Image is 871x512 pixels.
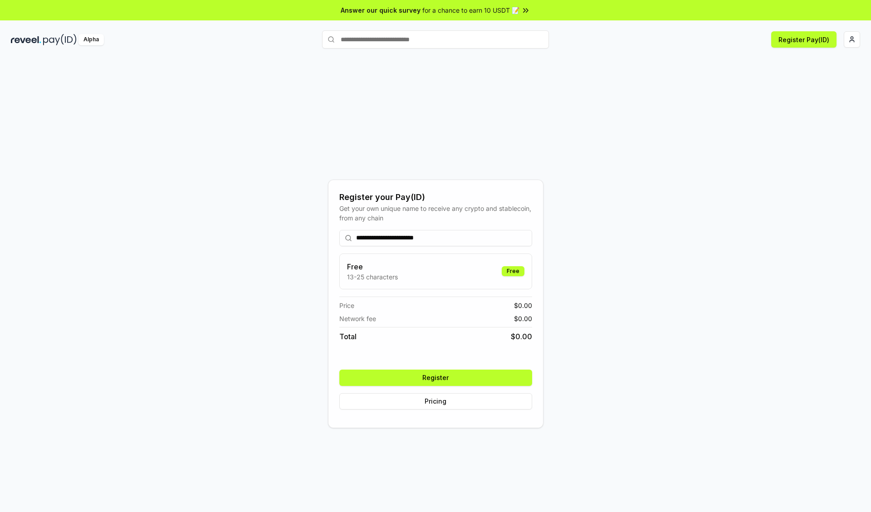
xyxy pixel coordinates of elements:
[78,34,104,45] div: Alpha
[339,393,532,410] button: Pricing
[502,266,524,276] div: Free
[339,204,532,223] div: Get your own unique name to receive any crypto and stablecoin, from any chain
[339,370,532,386] button: Register
[514,301,532,310] span: $ 0.00
[43,34,77,45] img: pay_id
[339,314,376,323] span: Network fee
[511,331,532,342] span: $ 0.00
[347,261,398,272] h3: Free
[422,5,519,15] span: for a chance to earn 10 USDT 📝
[347,272,398,282] p: 13-25 characters
[514,314,532,323] span: $ 0.00
[11,34,41,45] img: reveel_dark
[339,331,357,342] span: Total
[341,5,421,15] span: Answer our quick survey
[771,31,837,48] button: Register Pay(ID)
[339,191,532,204] div: Register your Pay(ID)
[339,301,354,310] span: Price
